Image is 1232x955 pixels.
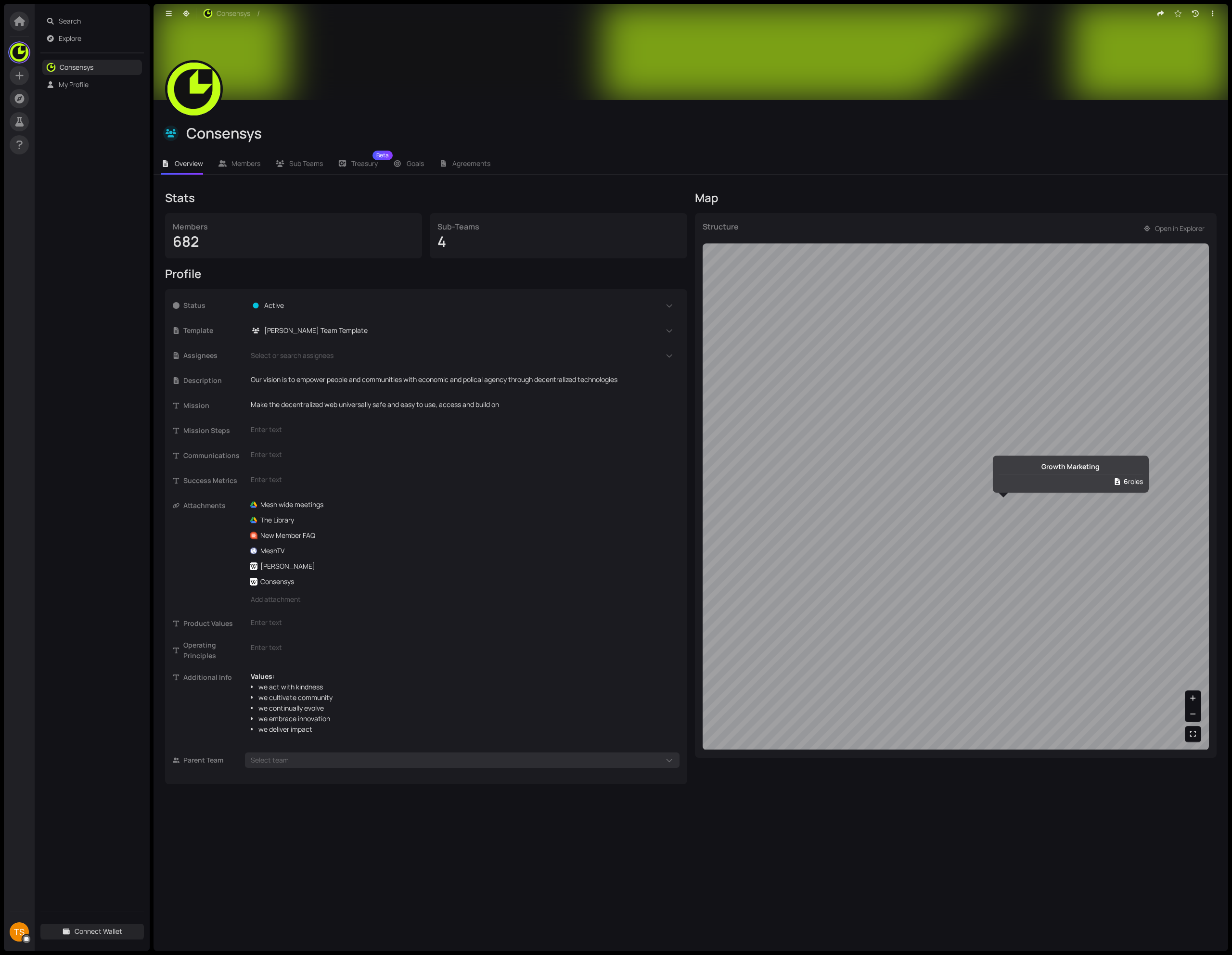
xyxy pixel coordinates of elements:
span: Communications [183,450,245,461]
div: Consensys [186,124,1215,142]
div: 4 [437,232,679,251]
button: Connect Wallet [40,924,144,939]
div: Sub-Teams [437,221,679,232]
li: we continually evolve [258,703,674,713]
span: Sub Teams [289,159,323,168]
span: Operating Principles [183,640,245,661]
div: Map [695,190,1217,205]
span: Assignees [183,350,245,361]
li: we act with kindness [258,682,674,692]
span: Success Metrics [183,475,245,486]
div: Enter text [251,617,674,628]
button: Open in Explorer [1139,221,1209,236]
span: Active [264,300,284,311]
div: Profile [165,266,687,281]
p: Make the decentralized web universally safe and easy to use, access and build on [251,399,674,410]
li: we cultivate community [258,692,674,703]
a: [PERSON_NAME] [250,561,315,572]
span: Goals [407,159,424,168]
span: Connect Wallet [75,926,122,937]
div: Enter text [251,642,674,653]
div: Members [173,221,414,232]
div: Add attachment [245,592,680,607]
span: Status [183,300,245,311]
img: UpR549OQDm.jpeg [10,43,28,62]
div: 682 [173,232,414,251]
span: Consensys [217,8,250,19]
span: Attachments [183,500,245,511]
span: Open in Explorer [1155,223,1205,234]
div: New Member FAQ [260,530,315,541]
div: The Library [260,515,294,525]
sup: Beta [372,151,393,160]
span: Template [183,325,245,336]
span: Mission Steps [183,425,245,436]
div: Enter text [251,449,674,460]
li: we deliver impact [258,724,674,735]
a: Explore [59,34,81,43]
span: Product Values [183,618,245,629]
div: [PERSON_NAME] [260,561,315,572]
span: Parent Team [183,755,245,765]
span: Description [183,375,245,386]
a: Consensys [60,63,93,72]
li: we embrace innovation [258,713,674,724]
a: The Library [250,515,294,525]
span: Treasury [351,160,378,167]
div: Enter text [251,474,674,485]
div: Structure [703,221,739,243]
a: MeshTV [250,546,284,556]
span: Mission [183,400,245,411]
div: Mesh wide meetings [260,499,323,510]
a: My Profile [59,80,89,89]
span: Additional Info [183,672,245,683]
span: Members [231,159,260,168]
a: Mesh wide meetings [250,499,323,510]
span: [PERSON_NAME] Team Template [264,325,368,336]
a: New Member FAQ [250,530,315,541]
span: TS [14,922,25,942]
span: Search [59,13,139,29]
img: C_B4gRTQsE.jpeg [204,9,212,18]
strong: Values: [251,672,275,681]
span: Overview [175,159,203,168]
img: X7t8tTaZNy.jpeg [167,63,220,115]
span: Agreements [452,159,490,168]
div: Enter text [251,424,674,435]
span: Select team [247,755,289,765]
div: Stats [165,190,687,205]
span: Select or search assignees [247,350,334,361]
div: MeshTV [260,546,284,556]
div: Consensys [260,576,294,587]
button: Consensys [198,6,255,21]
a: Consensys [250,576,294,587]
p: Our vision is to empower people and communities with economic and polical agency through decentra... [251,374,674,385]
